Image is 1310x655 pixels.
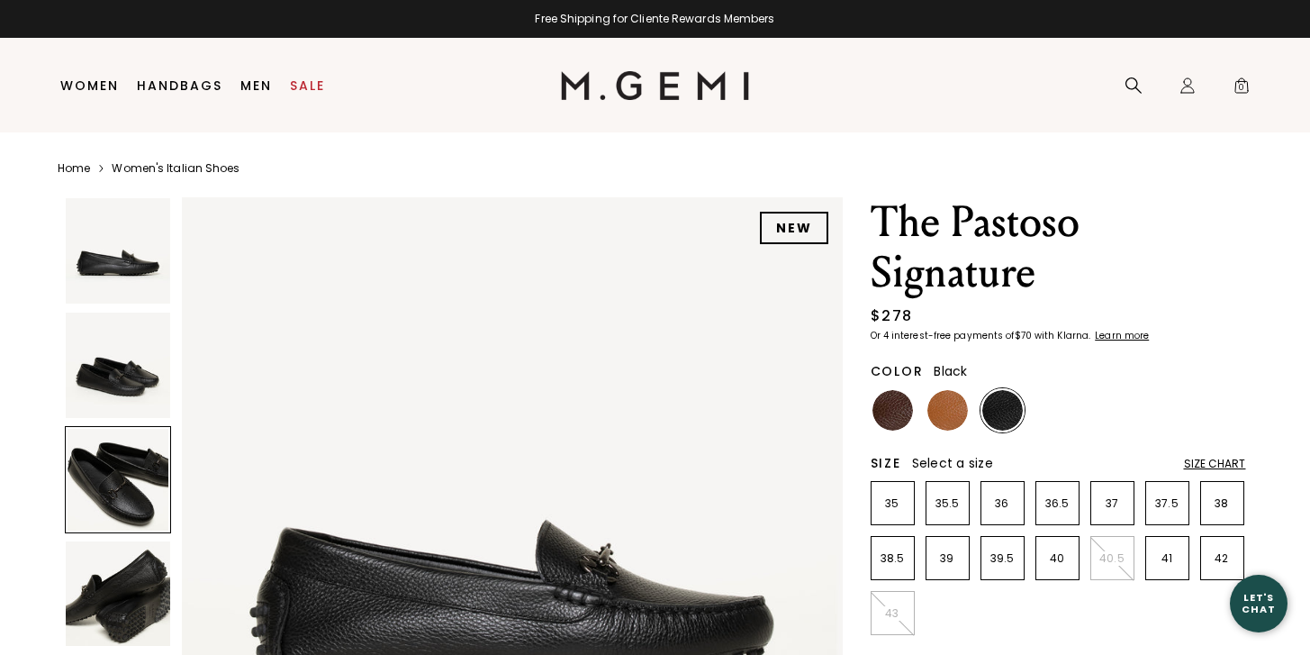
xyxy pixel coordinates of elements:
[760,212,828,244] div: NEW
[1093,331,1149,341] a: Learn more
[137,78,222,93] a: Handbags
[1034,329,1093,342] klarna-placement-style-body: with Klarna
[1233,80,1251,98] span: 0
[1201,496,1243,511] p: 38
[66,198,171,304] img: The Pastoso Signature
[926,496,969,511] p: 35.5
[871,456,901,470] h2: Size
[872,390,913,431] img: Chocolate
[927,390,968,431] img: Tan
[1095,329,1149,342] klarna-placement-style-cta: Learn more
[58,161,90,176] a: Home
[981,551,1024,566] p: 39.5
[871,197,1246,298] h1: The Pastoso Signature
[1230,592,1287,614] div: Let's Chat
[872,496,914,511] p: 35
[1146,496,1188,511] p: 37.5
[871,305,913,327] div: $278
[112,161,239,176] a: Women's Italian Shoes
[561,71,749,100] img: M.Gemi
[1201,551,1243,566] p: 42
[912,454,993,472] span: Select a size
[66,313,171,418] img: The Pastoso Signature
[872,606,914,621] p: 43
[981,496,1024,511] p: 36
[934,362,967,380] span: Black
[1036,551,1079,566] p: 40
[66,541,171,647] img: The Pastoso Signature
[1091,551,1134,566] p: 40.5
[240,78,272,93] a: Men
[1146,551,1188,566] p: 41
[290,78,325,93] a: Sale
[1015,329,1032,342] klarna-placement-style-amount: $70
[871,364,924,378] h2: Color
[1184,457,1246,471] div: Size Chart
[871,329,1015,342] klarna-placement-style-body: Or 4 interest-free payments of
[872,551,914,566] p: 38.5
[1036,496,1079,511] p: 36.5
[982,390,1023,431] img: Black
[60,78,119,93] a: Women
[926,551,969,566] p: 39
[1091,496,1134,511] p: 37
